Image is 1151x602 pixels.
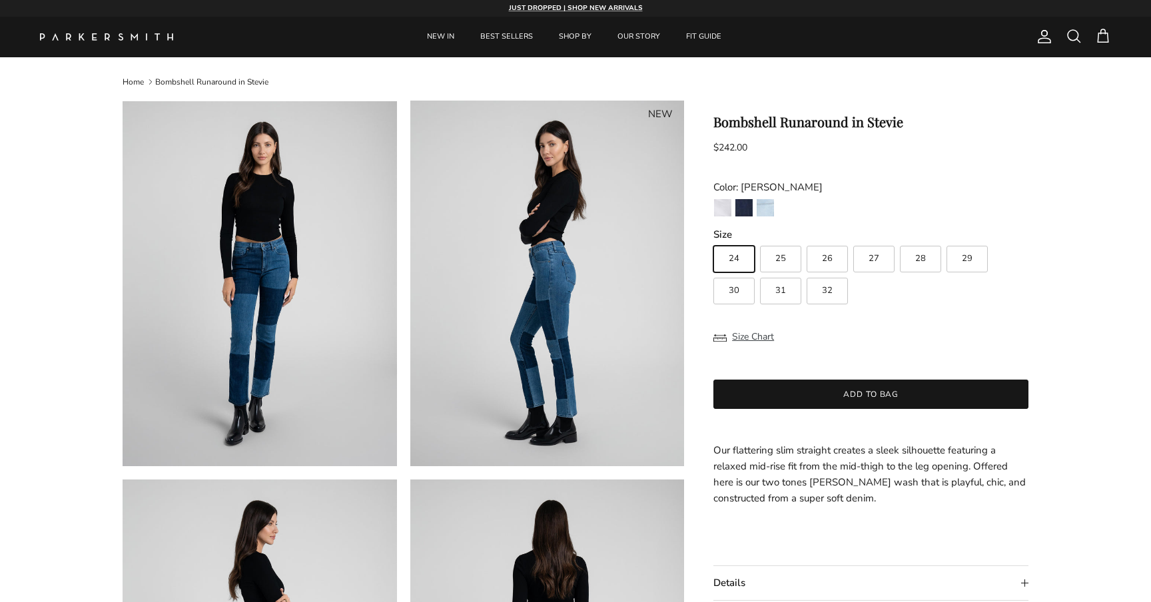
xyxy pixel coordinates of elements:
[713,141,747,154] span: $242.00
[775,254,786,263] span: 25
[1031,29,1052,45] a: Account
[123,77,144,87] a: Home
[735,199,753,216] img: Stevie
[155,77,268,87] a: Bombshell Runaround in Stevie
[756,198,775,221] a: Riviera
[674,17,733,57] a: FIT GUIDE
[729,286,739,295] span: 30
[822,254,833,263] span: 26
[605,17,672,57] a: OUR STORY
[729,254,739,263] span: 24
[757,199,774,216] img: Riviera
[713,114,1028,130] h1: Bombshell Runaround in Stevie
[735,198,753,221] a: Stevie
[547,17,603,57] a: SHOP BY
[869,254,879,263] span: 27
[713,566,1028,600] summary: Details
[40,33,173,41] img: Parker Smith
[713,324,774,350] button: Size Chart
[509,3,643,13] a: JUST DROPPED | SHOP NEW ARRIVALS
[198,17,950,57] div: Primary
[915,254,926,263] span: 28
[713,380,1028,409] button: Add to bag
[713,179,1028,195] div: Color: [PERSON_NAME]
[713,228,732,242] legend: Size
[415,17,466,57] a: NEW IN
[468,17,545,57] a: BEST SELLERS
[713,198,732,221] a: Eternal White
[775,286,786,295] span: 31
[713,444,1026,505] span: Our flattering slim straight creates a sleek silhouette featuring a relaxed mid-rise fit from the...
[714,199,731,216] img: Eternal White
[123,76,1028,87] nav: Breadcrumbs
[962,254,972,263] span: 29
[822,286,833,295] span: 32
